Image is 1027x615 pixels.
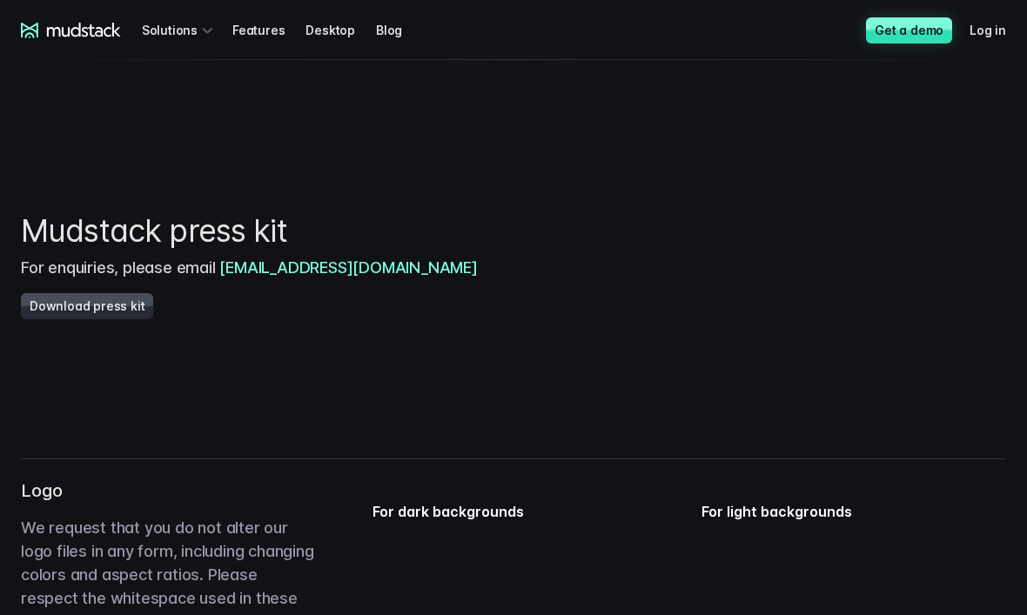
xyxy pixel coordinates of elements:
[21,213,1006,249] h1: Mudstack press kit
[21,23,121,38] a: mudstack logo
[219,258,477,277] a: [EMAIL_ADDRESS][DOMAIN_NAME]
[21,256,1006,279] p: For enquiries, please email
[21,293,153,319] a: Download press kit
[373,503,524,520] strong: For dark backgrounds
[142,14,218,46] div: Solutions
[21,480,317,502] h3: Logo
[232,14,305,46] a: Features
[701,503,852,520] strong: For light backgrounds
[970,14,1027,46] a: Log in
[866,17,952,43] a: Get a demo
[305,14,376,46] a: Desktop
[376,14,423,46] a: Blog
